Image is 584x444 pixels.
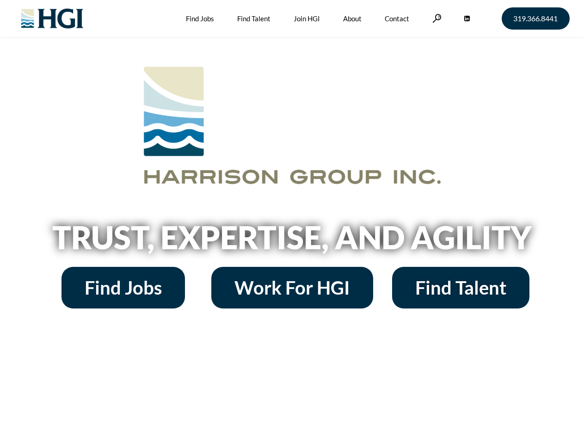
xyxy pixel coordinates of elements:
span: 319.366.8441 [513,15,558,22]
h2: Trust, Expertise, and Agility [29,222,556,253]
a: Work For HGI [211,267,373,308]
a: Search [432,14,442,23]
a: Find Talent [392,267,529,308]
span: Find Talent [415,278,506,297]
span: Find Jobs [85,278,162,297]
a: 319.366.8441 [502,7,570,30]
span: Work For HGI [234,278,350,297]
a: Find Jobs [61,267,185,308]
